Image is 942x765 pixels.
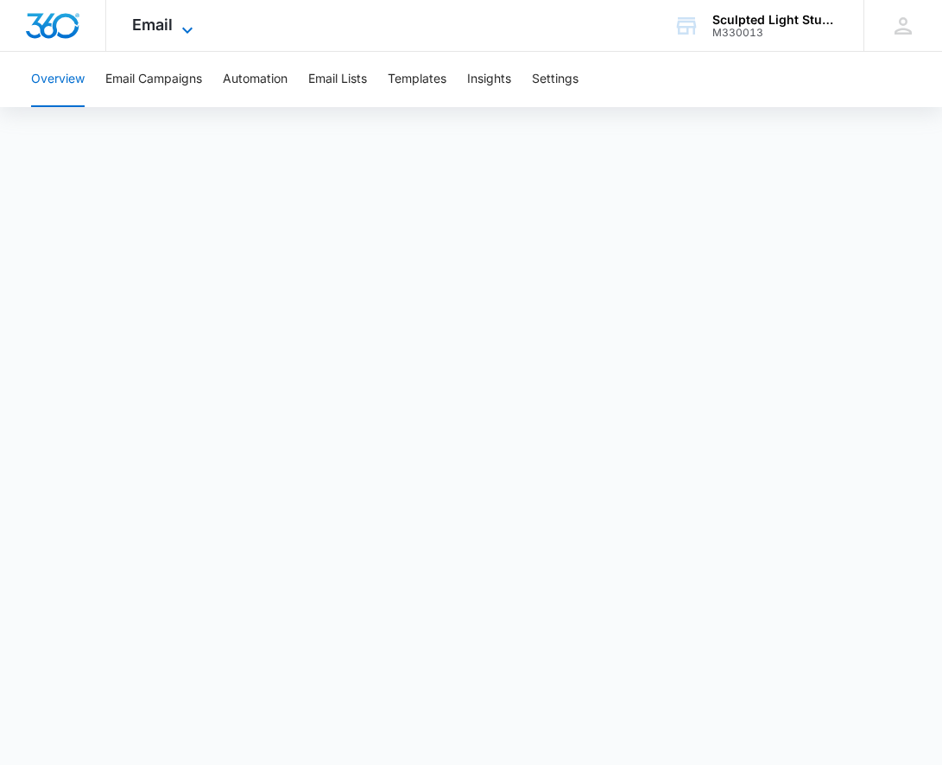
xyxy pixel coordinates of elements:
[105,52,202,107] button: Email Campaigns
[223,52,288,107] button: Automation
[712,13,838,27] div: account name
[467,52,511,107] button: Insights
[712,27,838,39] div: account id
[388,52,446,107] button: Templates
[31,52,85,107] button: Overview
[532,52,578,107] button: Settings
[132,16,173,34] span: Email
[308,52,367,107] button: Email Lists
